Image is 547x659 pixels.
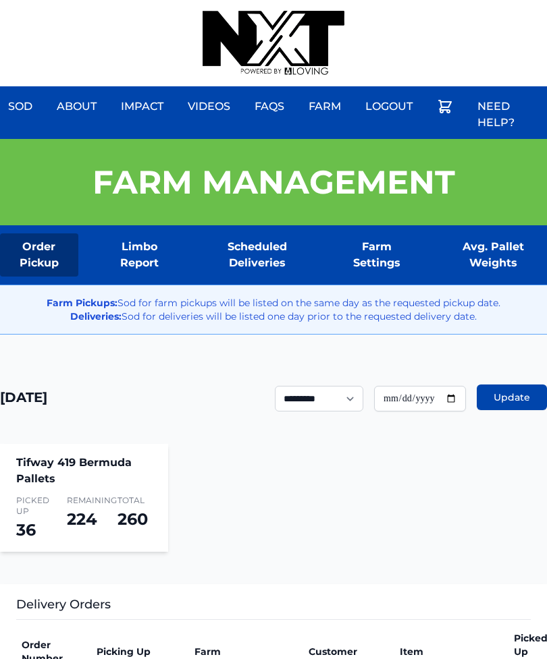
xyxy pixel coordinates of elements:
[49,90,105,123] a: About
[67,495,101,506] span: Remaining
[201,233,314,277] a: Scheduled Deliveries
[118,509,148,529] span: 260
[16,455,152,487] h4: Tifway 419 Bermuda Pallets
[16,520,36,540] span: 36
[246,90,292,123] a: FAQs
[113,90,172,123] a: Impact
[93,166,455,198] h1: Farm Management
[16,595,531,620] h3: Delivery Orders
[70,310,122,322] strong: Deliveries:
[118,495,152,506] span: Total
[203,11,344,76] img: nextdaysod.com Logo
[47,297,118,309] strong: Farm Pickups:
[100,233,180,277] a: Limbo Report
[180,90,238,123] a: Videos
[477,384,547,410] button: Update
[469,90,547,139] a: Need Help?
[67,509,97,529] span: 224
[439,233,547,277] a: Avg. Pallet Weights
[301,90,349,123] a: Farm
[336,233,417,277] a: Farm Settings
[494,391,530,404] span: Update
[16,495,51,517] span: Picked Up
[357,90,421,123] a: Logout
